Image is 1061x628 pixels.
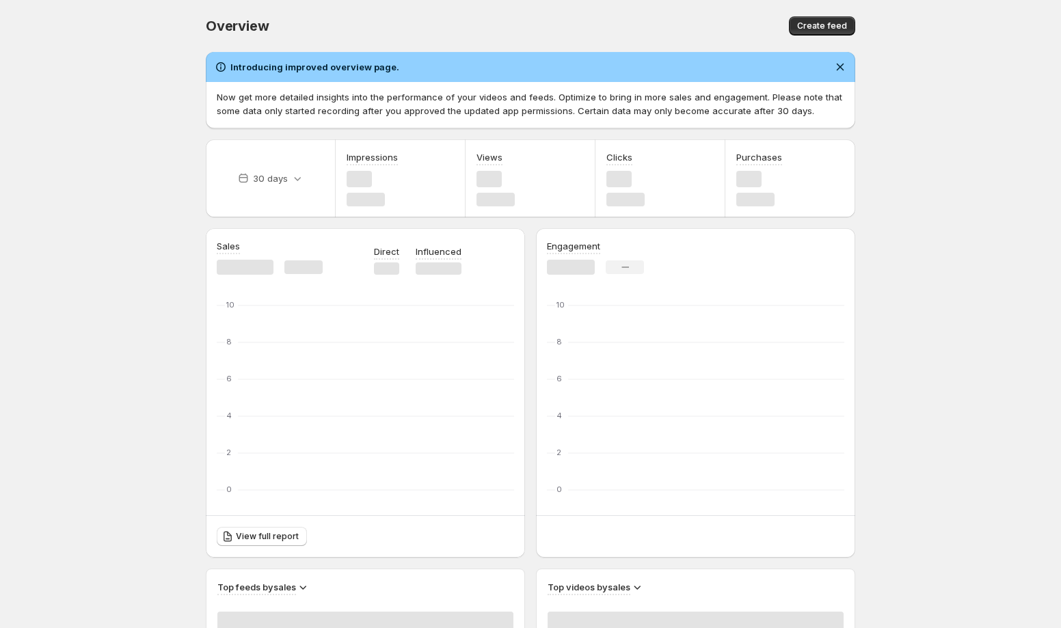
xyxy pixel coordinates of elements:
[230,60,399,74] h2: Introducing improved overview page.
[831,57,850,77] button: Dismiss notification
[556,337,562,346] text: 8
[556,411,562,420] text: 4
[374,245,399,258] p: Direct
[789,16,855,36] button: Create feed
[217,580,296,594] h3: Top feeds by sales
[556,300,565,310] text: 10
[217,527,307,546] a: View full report
[236,531,299,542] span: View full report
[547,239,600,253] h3: Engagement
[556,484,562,494] text: 0
[226,448,231,457] text: 2
[548,580,630,594] h3: Top videos by sales
[556,374,562,383] text: 6
[476,150,502,164] h3: Views
[416,245,461,258] p: Influenced
[226,337,232,346] text: 8
[217,239,240,253] h3: Sales
[347,150,398,164] h3: Impressions
[736,150,782,164] h3: Purchases
[556,448,561,457] text: 2
[797,21,847,31] span: Create feed
[253,172,288,185] p: 30 days
[226,411,232,420] text: 4
[206,18,269,34] span: Overview
[226,374,232,383] text: 6
[226,300,234,310] text: 10
[226,484,232,494] text: 0
[217,90,844,118] p: Now get more detailed insights into the performance of your videos and feeds. Optimize to bring i...
[606,150,632,164] h3: Clicks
